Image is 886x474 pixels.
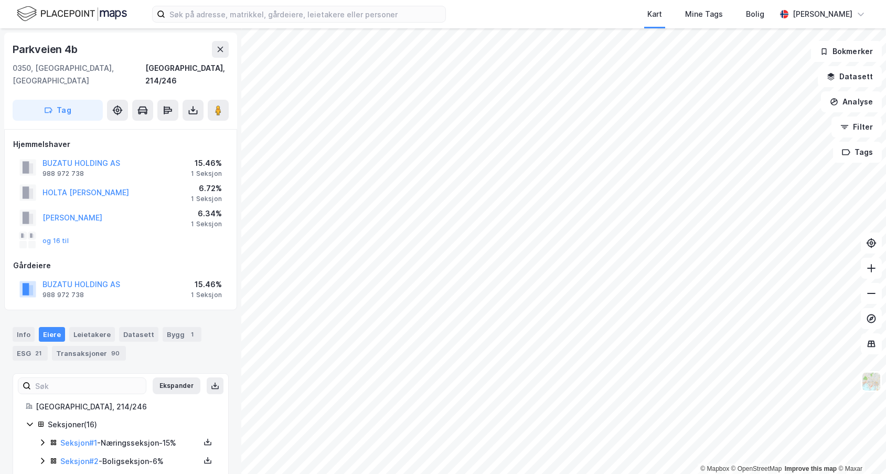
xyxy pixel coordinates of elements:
[833,142,882,163] button: Tags
[731,465,782,472] a: OpenStreetMap
[36,401,216,413] div: [GEOGRAPHIC_DATA], 214/246
[13,327,35,342] div: Info
[793,8,852,20] div: [PERSON_NAME]
[52,346,126,361] div: Transaksjoner
[191,157,222,170] div: 15.46%
[746,8,764,20] div: Bolig
[861,372,881,392] img: Z
[191,220,222,228] div: 1 Seksjon
[60,438,97,447] a: Seksjon#1
[60,457,99,466] a: Seksjon#2
[191,278,222,291] div: 15.46%
[17,5,127,23] img: logo.f888ab2527a4732fd821a326f86c7f29.svg
[119,327,158,342] div: Datasett
[811,41,882,62] button: Bokmerker
[191,291,222,299] div: 1 Seksjon
[39,327,65,342] div: Eiere
[60,455,200,468] div: - Boligseksjon - 6%
[821,91,882,112] button: Analyse
[13,138,228,151] div: Hjemmelshaver
[145,62,229,87] div: [GEOGRAPHIC_DATA], 214/246
[700,465,729,472] a: Mapbox
[834,424,886,474] div: Kontrollprogram for chat
[191,182,222,195] div: 6.72%
[33,348,44,359] div: 21
[109,348,122,359] div: 90
[13,62,145,87] div: 0350, [GEOGRAPHIC_DATA], [GEOGRAPHIC_DATA]
[647,8,662,20] div: Kart
[42,170,84,178] div: 988 972 738
[48,418,216,431] div: Seksjoner ( 16 )
[834,424,886,474] iframe: Chat Widget
[191,207,222,220] div: 6.34%
[163,327,201,342] div: Bygg
[13,259,228,272] div: Gårdeiere
[165,6,445,22] input: Søk på adresse, matrikkel, gårdeiere, leietakere eller personer
[831,117,882,138] button: Filter
[31,378,146,394] input: Søk
[191,170,222,178] div: 1 Seksjon
[685,8,723,20] div: Mine Tags
[13,100,103,121] button: Tag
[69,327,115,342] div: Leietakere
[785,465,837,472] a: Improve this map
[191,195,222,203] div: 1 Seksjon
[153,377,200,394] button: Ekspander
[60,437,200,449] div: - Næringsseksjon - 15%
[13,346,48,361] div: ESG
[42,291,84,299] div: 988 972 738
[818,66,882,87] button: Datasett
[187,329,197,340] div: 1
[13,41,80,58] div: Parkveien 4b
